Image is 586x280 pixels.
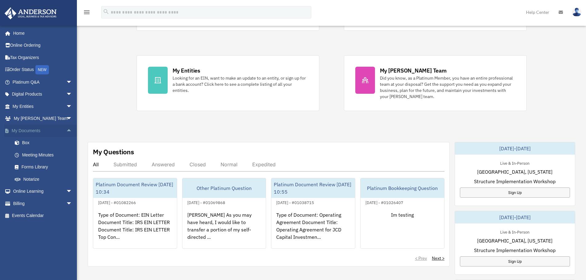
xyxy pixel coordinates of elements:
[460,256,570,266] a: Sign Up
[35,65,49,74] div: NEW
[93,178,177,249] a: Platinum Document Review [DATE] 10:34[DATE] - #01082266Type of Document: EIN Letter Document Titl...
[4,27,78,39] a: Home
[495,228,534,235] div: Live & In-Person
[66,124,78,137] span: arrow_drop_up
[173,75,308,93] div: Looking for an EIN, want to make an update to an entity, or sign up for a bank account? Click her...
[66,197,78,210] span: arrow_drop_down
[9,173,82,185] a: Notarize
[83,9,90,16] i: menu
[9,149,82,161] a: Meeting Minutes
[271,199,319,205] div: [DATE] - #01038715
[4,100,82,112] a: My Entitiesarrow_drop_down
[66,100,78,113] span: arrow_drop_down
[361,178,444,198] div: Platinum Bookkeeping Question
[572,8,581,17] img: User Pic
[93,161,99,168] div: All
[152,161,175,168] div: Answered
[4,88,82,101] a: Digital Productsarrow_drop_down
[380,67,447,74] div: My [PERSON_NAME] Team
[455,142,575,155] div: [DATE]-[DATE]
[455,211,575,223] div: [DATE]-[DATE]
[271,206,355,254] div: Type of Document: Operating Agreement Document Title: Operating Agreement for JCD Capital Investm...
[182,206,266,254] div: [PERSON_NAME] As you may have heard, I would like to transfer a portion of my self-directed ...
[4,64,82,76] a: Order StatusNEW
[93,206,177,254] div: Type of Document: EIN Letter Document Title: IRS EIN LETTER Document Title: IRS EIN LETTER Top Co...
[9,161,82,173] a: Forms Library
[93,199,141,205] div: [DATE] - #01082266
[221,161,237,168] div: Normal
[432,255,444,261] a: Next >
[66,76,78,89] span: arrow_drop_down
[477,168,552,175] span: [GEOGRAPHIC_DATA], [US_STATE]
[182,178,266,198] div: Other Platinum Question
[93,147,134,156] div: My Questions
[477,237,552,244] span: [GEOGRAPHIC_DATA], [US_STATE]
[4,76,82,88] a: Platinum Q&Aarrow_drop_down
[66,88,78,101] span: arrow_drop_down
[4,197,82,210] a: Billingarrow_drop_down
[4,210,82,222] a: Events Calendar
[4,39,82,52] a: Online Ordering
[4,185,82,198] a: Online Learningarrow_drop_down
[360,178,444,249] a: Platinum Bookkeeping Question[DATE] - #01026407Im testing
[114,161,137,168] div: Submitted
[495,160,534,166] div: Live & In-Person
[4,51,82,64] a: Tax Organizers
[66,185,78,198] span: arrow_drop_down
[93,178,177,198] div: Platinum Document Review [DATE] 10:34
[474,246,556,254] span: Structure Implementation Workshop
[182,178,266,249] a: Other Platinum Question[DATE] - #01069868[PERSON_NAME] As you may have heard, I would like to tra...
[380,75,515,100] div: Did you know, as a Platinum Member, you have an entire professional team at your disposal? Get th...
[189,161,206,168] div: Closed
[173,67,200,74] div: My Entities
[361,199,408,205] div: [DATE] - #01026407
[137,55,319,111] a: My Entities Looking for an EIN, want to make an update to an entity, or sign up for a bank accoun...
[9,137,82,149] a: Box
[271,178,355,249] a: Platinum Document Review [DATE] 10:55[DATE] - #01038715Type of Document: Operating Agreement Docu...
[271,178,355,198] div: Platinum Document Review [DATE] 10:55
[4,124,82,137] a: My Documentsarrow_drop_up
[252,161,276,168] div: Expedited
[83,11,90,16] a: menu
[103,8,110,15] i: search
[4,112,82,125] a: My [PERSON_NAME] Teamarrow_drop_down
[344,55,527,111] a: My [PERSON_NAME] Team Did you know, as a Platinum Member, you have an entire professional team at...
[474,178,556,185] span: Structure Implementation Workshop
[460,187,570,198] a: Sign Up
[361,206,444,254] div: Im testing
[3,7,58,19] img: Anderson Advisors Platinum Portal
[66,112,78,125] span: arrow_drop_down
[182,199,230,205] div: [DATE] - #01069868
